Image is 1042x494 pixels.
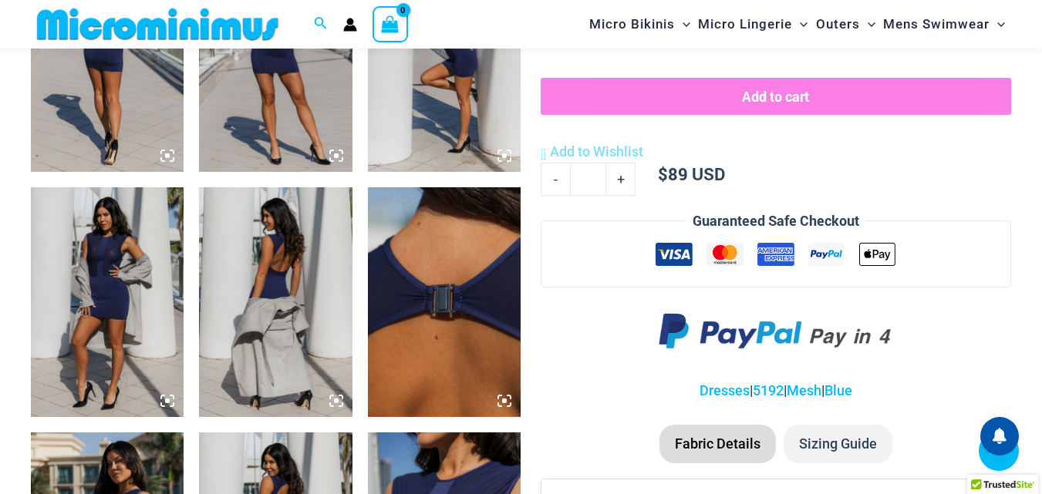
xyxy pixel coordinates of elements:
p: | | | [541,379,1011,402]
a: OutersMenu ToggleMenu Toggle [812,5,879,44]
span: Micro Lingerie [698,5,792,44]
span: Menu Toggle [675,5,690,44]
a: Search icon link [314,15,328,34]
a: View Shopping Cart, empty [373,6,408,42]
bdi: 89 USD [658,163,725,185]
a: Account icon link [343,18,357,32]
a: - [541,163,570,195]
a: Dresses [700,382,750,398]
span: Menu Toggle [792,5,808,44]
li: Sizing Guide [784,425,892,463]
span: Mens Swimwear [883,5,990,44]
a: Blue [824,382,852,398]
nav: Site Navigation [583,2,1011,46]
img: Desire Me Navy 5192 Dress [368,187,521,417]
span: Menu Toggle [860,5,875,44]
img: Desire Me Navy 5192 Dress [31,187,184,417]
img: Desire Me Navy 5192 Dress [199,187,352,417]
span: Outers [816,5,860,44]
legend: Guaranteed Safe Checkout [686,210,865,233]
button: Add to cart [541,78,1011,115]
span: Menu Toggle [990,5,1005,44]
span: Micro Bikinis [589,5,675,44]
img: MM SHOP LOGO FLAT [31,7,285,42]
a: Add to Wishlist [541,140,643,163]
span: Add to Wishlist [550,143,643,160]
a: Micro BikinisMenu ToggleMenu Toggle [585,5,694,44]
a: Mesh [787,382,821,398]
a: 5192 [753,382,784,398]
a: + [606,163,636,195]
a: Micro LingerieMenu ToggleMenu Toggle [694,5,811,44]
span: $ [658,163,668,185]
input: Product quantity [570,163,606,195]
a: Mens SwimwearMenu ToggleMenu Toggle [879,5,1009,44]
li: Fabric Details [659,425,776,463]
